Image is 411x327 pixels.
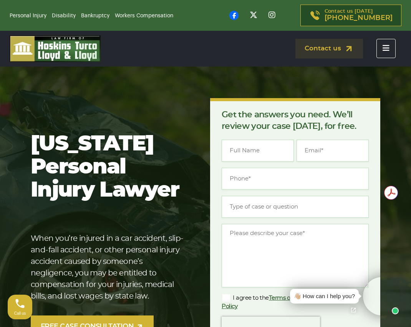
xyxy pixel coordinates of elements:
[295,39,363,58] a: Contact us
[10,35,101,62] img: logo
[115,13,173,18] a: Workers Compensation
[294,292,355,301] div: 👋🏼 How can I help you?
[300,5,401,26] a: Contact us [DATE][PHONE_NUMBER]
[31,133,186,202] h1: [US_STATE] Personal Injury Lawyer
[297,140,369,162] input: Email*
[269,295,313,301] a: Terms of Service
[376,39,396,58] button: Toggle navigation
[14,311,26,315] span: Call us
[222,140,294,162] input: Full Name
[222,196,369,218] input: Type of case or question
[222,168,369,190] input: Phone*
[81,13,109,18] a: Bankruptcy
[345,302,361,318] a: Open chat
[325,14,393,22] span: [PHONE_NUMBER]
[325,9,393,22] p: Contact us [DATE]
[222,294,356,310] label: I agree to the and
[31,233,186,302] p: When you’re injured in a car accident, slip-and-fall accident, or other personal injury accident ...
[10,13,46,18] a: Personal Injury
[222,109,369,132] p: Get the answers you need. We’ll review your case [DATE], for free.
[52,13,76,18] a: Disability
